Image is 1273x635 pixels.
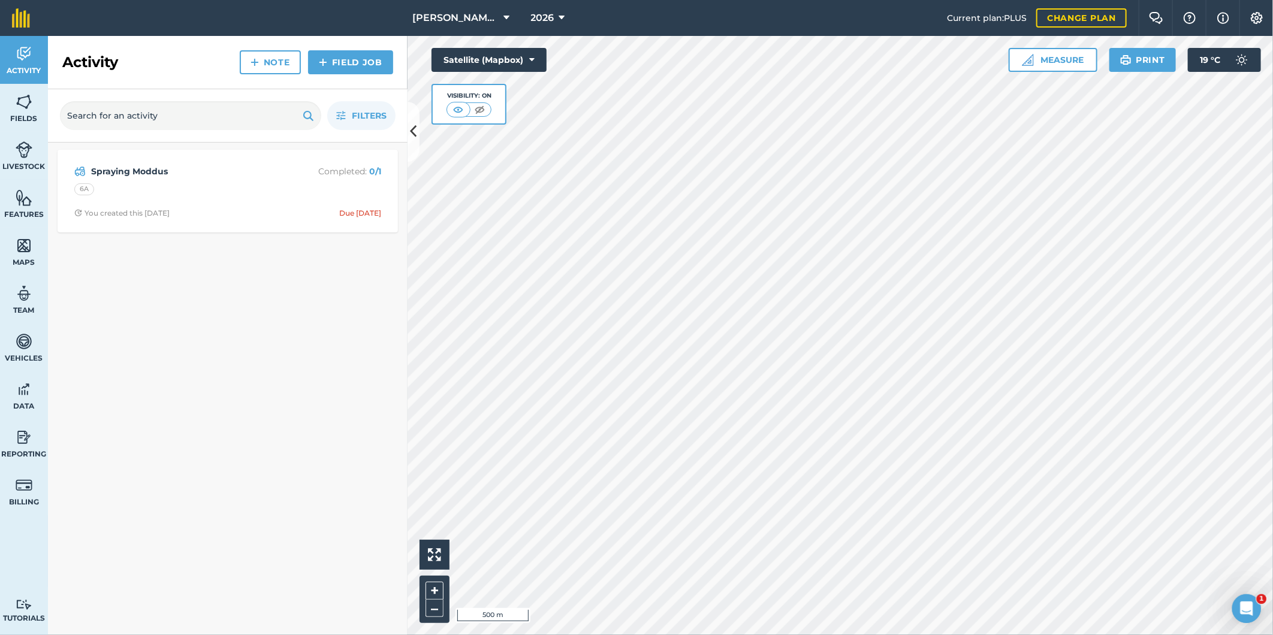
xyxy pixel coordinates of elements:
span: 2026 [531,11,554,25]
button: Satellite (Mapbox) [432,48,547,72]
img: svg+xml;base64,PHN2ZyB4bWxucz0iaHR0cDovL3d3dy53My5vcmcvMjAwMC9zdmciIHdpZHRoPSI1NiIgaGVpZ2h0PSI2MC... [16,93,32,111]
img: Four arrows, one pointing top left, one top right, one bottom right and the last bottom left [428,548,441,561]
img: fieldmargin Logo [12,8,30,28]
button: – [426,600,444,617]
button: + [426,582,444,600]
a: Change plan [1036,8,1127,28]
img: svg+xml;base64,PD94bWwgdmVyc2lvbj0iMS4wIiBlbmNvZGluZz0idXRmLTgiPz4KPCEtLSBHZW5lcmF0b3I6IEFkb2JlIE... [16,380,32,398]
img: svg+xml;base64,PD94bWwgdmVyc2lvbj0iMS4wIiBlbmNvZGluZz0idXRmLTgiPz4KPCEtLSBHZW5lcmF0b3I6IEFkb2JlIE... [16,428,32,446]
span: 1 [1257,594,1266,604]
img: svg+xml;base64,PHN2ZyB4bWxucz0iaHR0cDovL3d3dy53My5vcmcvMjAwMC9zdmciIHdpZHRoPSI1MCIgaGVpZ2h0PSI0MC... [472,104,487,116]
img: svg+xml;base64,PD94bWwgdmVyc2lvbj0iMS4wIiBlbmNvZGluZz0idXRmLTgiPz4KPCEtLSBHZW5lcmF0b3I6IEFkb2JlIE... [16,599,32,610]
img: svg+xml;base64,PHN2ZyB4bWxucz0iaHR0cDovL3d3dy53My5vcmcvMjAwMC9zdmciIHdpZHRoPSIxNyIgaGVpZ2h0PSIxNy... [1217,11,1229,25]
iframe: Intercom live chat [1232,594,1261,623]
strong: Spraying Moddus [91,165,281,178]
span: Current plan : PLUS [947,11,1027,25]
div: Visibility: On [447,91,492,101]
img: svg+xml;base64,PHN2ZyB4bWxucz0iaHR0cDovL3d3dy53My5vcmcvMjAwMC9zdmciIHdpZHRoPSI1MCIgaGVpZ2h0PSI0MC... [451,104,466,116]
a: Note [240,50,301,74]
a: Spraying ModdusCompleted: 0/16AClock with arrow pointing clockwiseYou created this [DATE]Due [DATE] [65,157,391,225]
span: 19 ° C [1200,48,1220,72]
div: Due [DATE] [339,208,381,218]
img: svg+xml;base64,PHN2ZyB4bWxucz0iaHR0cDovL3d3dy53My5vcmcvMjAwMC9zdmciIHdpZHRoPSI1NiIgaGVpZ2h0PSI2MC... [16,237,32,255]
div: You created this [DATE] [74,208,170,218]
img: A question mark icon [1182,12,1197,24]
h2: Activity [62,53,118,72]
button: Filters [327,101,396,130]
img: svg+xml;base64,PHN2ZyB4bWxucz0iaHR0cDovL3d3dy53My5vcmcvMjAwMC9zdmciIHdpZHRoPSIxNCIgaGVpZ2h0PSIyNC... [319,55,327,69]
img: svg+xml;base64,PHN2ZyB4bWxucz0iaHR0cDovL3d3dy53My5vcmcvMjAwMC9zdmciIHdpZHRoPSI1NiIgaGVpZ2h0PSI2MC... [16,189,32,207]
img: svg+xml;base64,PD94bWwgdmVyc2lvbj0iMS4wIiBlbmNvZGluZz0idXRmLTgiPz4KPCEtLSBHZW5lcmF0b3I6IEFkb2JlIE... [16,332,32,350]
img: svg+xml;base64,PHN2ZyB4bWxucz0iaHR0cDovL3d3dy53My5vcmcvMjAwMC9zdmciIHdpZHRoPSIxNCIgaGVpZ2h0PSIyNC... [251,55,259,69]
input: Search for an activity [60,101,321,130]
button: Print [1109,48,1177,72]
button: 19 °C [1188,48,1261,72]
p: Completed : [286,165,381,178]
img: A cog icon [1250,12,1264,24]
img: svg+xml;base64,PHN2ZyB4bWxucz0iaHR0cDovL3d3dy53My5vcmcvMjAwMC9zdmciIHdpZHRoPSIxOSIgaGVpZ2h0PSIyNC... [1120,53,1132,67]
a: Field Job [308,50,393,74]
strong: 0 / 1 [369,166,381,177]
span: Filters [352,109,387,122]
button: Measure [1009,48,1097,72]
span: [PERSON_NAME] Farms [412,11,499,25]
img: Two speech bubbles overlapping with the left bubble in the forefront [1149,12,1163,24]
img: svg+xml;base64,PHN2ZyB4bWxucz0iaHR0cDovL3d3dy53My5vcmcvMjAwMC9zdmciIHdpZHRoPSIxOSIgaGVpZ2h0PSIyNC... [303,108,314,123]
div: 6A [74,183,94,195]
img: svg+xml;base64,PD94bWwgdmVyc2lvbj0iMS4wIiBlbmNvZGluZz0idXRmLTgiPz4KPCEtLSBHZW5lcmF0b3I6IEFkb2JlIE... [16,141,32,159]
img: svg+xml;base64,PD94bWwgdmVyc2lvbj0iMS4wIiBlbmNvZGluZz0idXRmLTgiPz4KPCEtLSBHZW5lcmF0b3I6IEFkb2JlIE... [16,285,32,303]
img: svg+xml;base64,PD94bWwgdmVyc2lvbj0iMS4wIiBlbmNvZGluZz0idXRmLTgiPz4KPCEtLSBHZW5lcmF0b3I6IEFkb2JlIE... [74,164,86,179]
img: svg+xml;base64,PD94bWwgdmVyc2lvbj0iMS4wIiBlbmNvZGluZz0idXRmLTgiPz4KPCEtLSBHZW5lcmF0b3I6IEFkb2JlIE... [1230,48,1254,72]
img: svg+xml;base64,PD94bWwgdmVyc2lvbj0iMS4wIiBlbmNvZGluZz0idXRmLTgiPz4KPCEtLSBHZW5lcmF0b3I6IEFkb2JlIE... [16,45,32,63]
img: Ruler icon [1022,54,1034,66]
img: svg+xml;base64,PD94bWwgdmVyc2lvbj0iMS4wIiBlbmNvZGluZz0idXRmLTgiPz4KPCEtLSBHZW5lcmF0b3I6IEFkb2JlIE... [16,476,32,494]
img: Clock with arrow pointing clockwise [74,209,82,217]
